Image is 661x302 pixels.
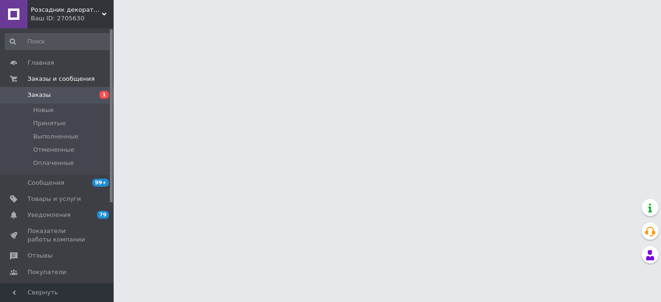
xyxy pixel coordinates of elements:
input: Поиск [5,33,112,50]
span: Розсадник декоративных культур Гуменюка М.С. [31,6,102,14]
span: Уведомления [27,211,71,219]
span: Главная [27,59,54,67]
span: Покупатели [27,268,66,276]
span: Выполненные [33,132,79,141]
span: Принятые [33,119,66,128]
span: Показатели работы компании [27,227,88,244]
span: 99+ [92,179,109,187]
span: Заказы и сообщения [27,75,95,83]
span: Новые [33,106,54,114]
span: Оплаченные [33,159,74,167]
span: Сообщения [27,179,64,187]
span: Отзывы [27,251,53,260]
div: Ваш ID: 2705630 [31,14,114,23]
span: Отмененные [33,146,74,154]
span: 1 [99,91,109,99]
span: Заказы [27,91,51,99]
span: 79 [97,211,109,219]
span: Товары и услуги [27,195,81,203]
